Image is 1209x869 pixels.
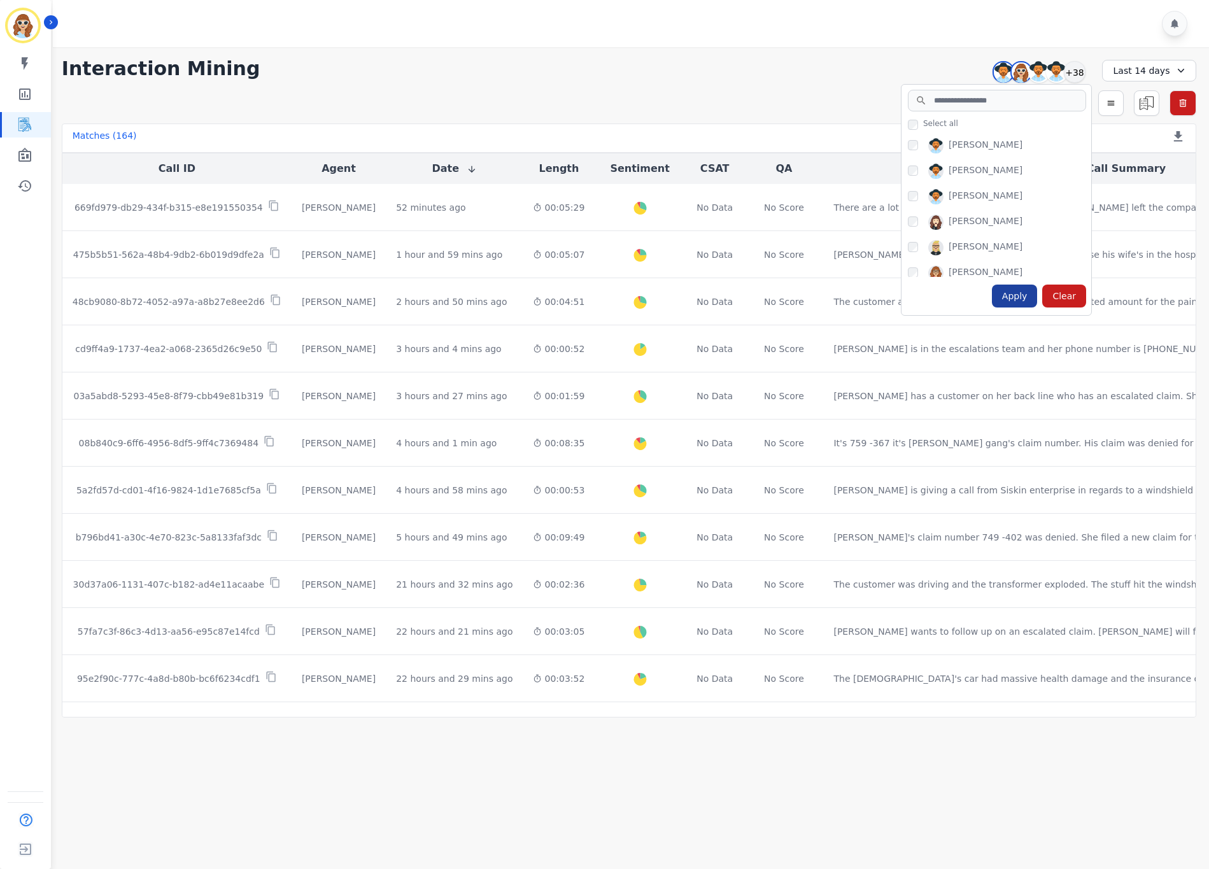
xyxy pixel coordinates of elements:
p: 08b840c9-6ff6-4956-8df5-9ff4c7369484 [79,437,258,449]
h1: Interaction Mining [62,57,260,80]
button: Sentiment [610,161,669,176]
div: 1 hour and 59 mins ago [396,248,502,261]
div: 00:09:49 [533,531,584,544]
p: 57fa7c3f-86c3-4d13-aa56-e95c87e14fcd [78,625,260,638]
div: No Data [695,625,735,638]
div: 00:02:36 [533,578,584,591]
div: [PERSON_NAME] [949,138,1022,153]
button: CSAT [700,161,730,176]
div: No Score [764,343,804,355]
div: 5 hours and 49 mins ago [396,531,507,544]
div: 4 hours and 58 mins ago [396,484,507,497]
div: [PERSON_NAME] [949,240,1022,255]
div: No Data [695,437,735,449]
p: 03a5abd8-5293-45e8-8f79-cbb49e81b319 [73,390,264,402]
div: Matches ( 164 ) [73,129,137,147]
div: [PERSON_NAME] [302,295,376,308]
div: [PERSON_NAME] [302,672,376,685]
div: No Score [764,295,804,308]
div: No Data [695,578,735,591]
button: Call Summary [1087,161,1166,176]
div: [PERSON_NAME] [949,215,1022,230]
div: [PERSON_NAME] [302,484,376,497]
div: No Score [764,625,804,638]
div: 00:00:52 [533,343,584,355]
div: No Score [764,484,804,497]
div: [PERSON_NAME] [949,164,1022,179]
div: [PERSON_NAME] [302,625,376,638]
div: No Score [764,578,804,591]
div: No Data [695,390,735,402]
div: 4 hours and 1 min ago [396,437,497,449]
div: No Data [695,295,735,308]
div: 21 hours and 32 mins ago [396,578,513,591]
button: Agent [322,161,356,176]
div: Last 14 days [1102,60,1196,81]
p: 475b5b51-562a-48b4-9db2-6b019d9dfe2a [73,248,264,261]
p: 48cb9080-8b72-4052-a97a-a8b27e8ee2d6 [73,295,265,308]
div: [PERSON_NAME] [302,343,376,355]
div: 52 minutes ago [396,201,465,214]
button: QA [775,161,792,176]
p: cd9ff4a9-1737-4ea2-a068-2365d26c9e50 [75,343,262,355]
span: Select all [923,118,958,129]
div: 00:05:07 [533,248,584,261]
p: b796bd41-a30c-4e70-823c-5a8133faf3dc [76,531,262,544]
button: Date [432,161,477,176]
img: Bordered avatar [8,10,38,41]
p: 30d37a06-1131-407c-b182-ad4e11acaabe [73,578,265,591]
div: [PERSON_NAME] [302,248,376,261]
div: 00:08:35 [533,437,584,449]
div: [PERSON_NAME] [302,201,376,214]
div: No Data [695,201,735,214]
div: 22 hours and 29 mins ago [396,672,513,685]
div: 00:03:05 [533,625,584,638]
div: No Data [695,343,735,355]
div: +38 [1064,61,1085,83]
div: No Score [764,248,804,261]
div: 22 hours and 21 mins ago [396,625,513,638]
div: 3 hours and 27 mins ago [396,390,507,402]
p: 95e2f90c-777c-4a8d-b80b-bc6f6234cdf1 [77,672,260,685]
div: No Score [764,201,804,214]
p: 669fd979-db29-434f-b315-e8e191550354 [74,201,263,214]
div: 3 hours and 4 mins ago [396,343,502,355]
div: 2 hours and 50 mins ago [396,295,507,308]
button: Call ID [159,161,195,176]
div: Apply [992,285,1038,307]
div: No Score [764,390,804,402]
div: 00:01:59 [533,390,584,402]
div: No Data [695,531,735,544]
div: 00:05:29 [533,201,584,214]
div: [PERSON_NAME] [949,265,1022,281]
div: [PERSON_NAME] [949,189,1022,204]
p: 5a2fd57d-cd01-4f16-9824-1d1e7685cf5a [76,484,261,497]
div: No Data [695,672,735,685]
div: 00:03:52 [533,672,584,685]
div: [PERSON_NAME] [302,437,376,449]
div: No Data [695,248,735,261]
div: [PERSON_NAME] [302,578,376,591]
div: No Score [764,672,804,685]
div: No Score [764,531,804,544]
button: Length [539,161,579,176]
div: 00:04:51 [533,295,584,308]
div: No Score [764,437,804,449]
div: No Data [695,484,735,497]
div: 00:00:53 [533,484,584,497]
div: [PERSON_NAME] [302,531,376,544]
div: Clear [1042,285,1086,307]
div: [PERSON_NAME] [302,390,376,402]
